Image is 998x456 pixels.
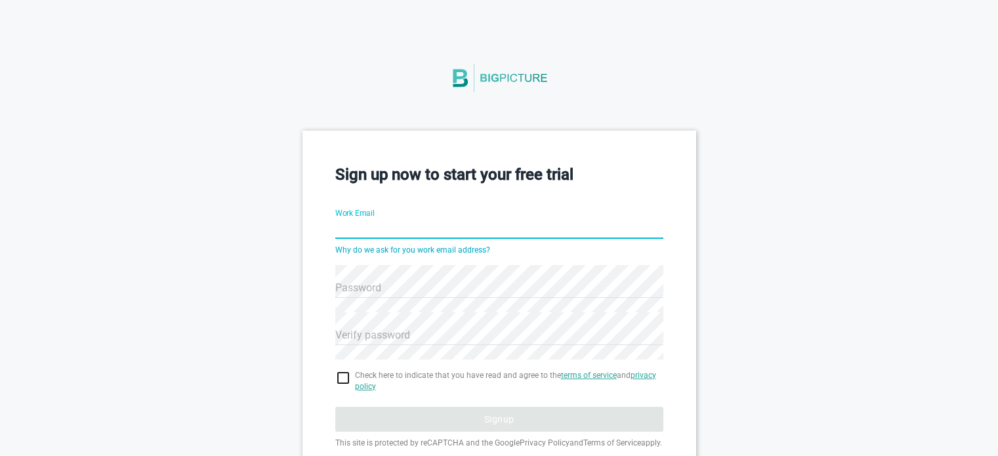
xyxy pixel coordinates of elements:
img: BigPicture [450,51,549,106]
span: Check here to indicate that you have read and agree to the and [355,370,663,392]
a: Why do we ask for you work email address? [335,245,490,255]
button: Signup [335,407,663,432]
a: Privacy Policy [520,438,570,447]
a: Terms of Service [583,438,641,447]
h3: Sign up now to start your free trial [335,163,663,186]
p: This site is protected by reCAPTCHA and the Google and apply. [335,437,663,449]
a: privacy policy [355,371,656,391]
a: terms of service [561,371,617,380]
